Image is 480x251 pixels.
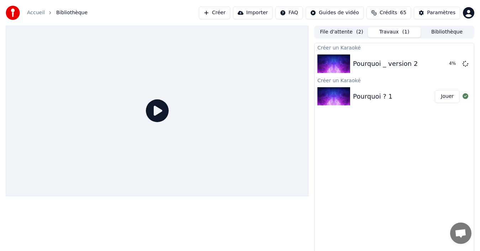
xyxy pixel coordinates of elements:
span: Crédits [380,9,397,16]
div: 4 % [449,61,460,67]
div: Créer un Karaoké [315,76,474,84]
div: Pourquoi ? 1 [353,91,392,101]
div: Créer un Karaoké [315,43,474,52]
button: File d'attente [315,27,368,37]
button: Guides de vidéo [306,6,364,19]
span: Bibliothèque [56,9,88,16]
button: Jouer [435,90,460,103]
button: FAQ [275,6,303,19]
div: Ouvrir le chat [450,223,471,244]
button: Paramètres [414,6,460,19]
img: youka [6,6,20,20]
span: ( 1 ) [402,28,410,36]
button: Travaux [368,27,421,37]
span: 65 [400,9,406,16]
nav: breadcrumb [27,9,88,16]
button: Importer [233,6,273,19]
a: Accueil [27,9,45,16]
button: Bibliothèque [421,27,473,37]
button: Crédits65 [366,6,411,19]
div: Pourquoi _ version 2 [353,59,418,69]
button: Créer [199,6,230,19]
span: ( 2 ) [356,28,363,36]
div: Paramètres [427,9,455,16]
